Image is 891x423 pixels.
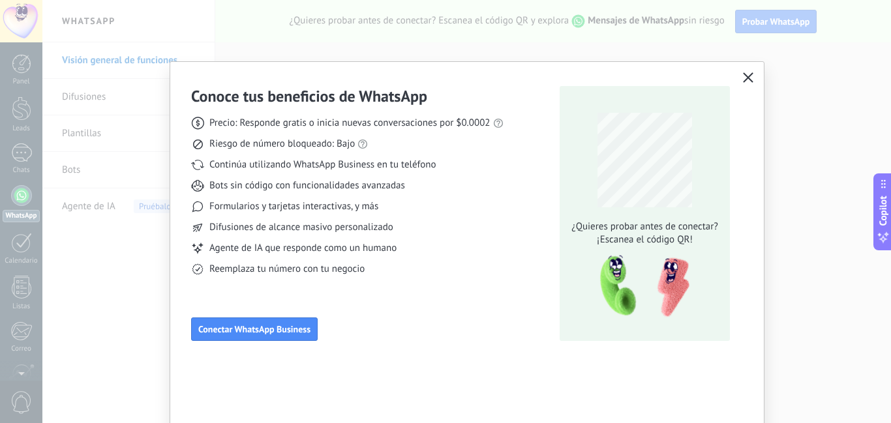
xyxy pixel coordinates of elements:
[589,252,692,321] img: qr-pic-1x.png
[198,325,310,334] span: Conectar WhatsApp Business
[191,86,427,106] h3: Conoce tus beneficios de WhatsApp
[568,233,722,246] span: ¡Escanea el código QR!
[568,220,722,233] span: ¿Quieres probar antes de conectar?
[191,317,318,341] button: Conectar WhatsApp Business
[209,221,393,234] span: Difusiones de alcance masivo personalizado
[209,158,436,171] span: Continúa utilizando WhatsApp Business en tu teléfono
[209,117,491,130] span: Precio: Responde gratis o inicia nuevas conversaciones por $0.0002
[209,138,355,151] span: Riesgo de número bloqueado: Bajo
[209,179,405,192] span: Bots sin código con funcionalidades avanzadas
[209,200,378,213] span: Formularios y tarjetas interactivas, y más
[209,242,397,255] span: Agente de IA que responde como un humano
[209,263,365,276] span: Reemplaza tu número con tu negocio
[877,196,890,226] span: Copilot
